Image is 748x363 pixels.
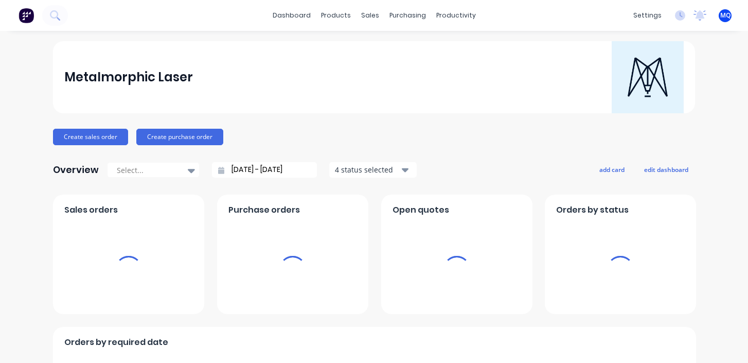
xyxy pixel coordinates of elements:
[316,8,356,23] div: products
[136,129,223,145] button: Create purchase order
[64,336,168,349] span: Orders by required date
[384,8,431,23] div: purchasing
[431,8,481,23] div: productivity
[720,11,731,20] span: MQ
[19,8,34,23] img: Factory
[64,204,118,216] span: Sales orders
[556,204,629,216] span: Orders by status
[53,129,128,145] button: Create sales order
[628,8,667,23] div: settings
[53,160,99,180] div: Overview
[228,204,300,216] span: Purchase orders
[268,8,316,23] a: dashboard
[335,164,400,175] div: 4 status selected
[637,163,695,176] button: edit dashboard
[612,41,684,113] img: Metalmorphic Laser
[593,163,631,176] button: add card
[329,162,417,178] button: 4 status selected
[64,67,193,88] div: Metalmorphic Laser
[356,8,384,23] div: sales
[393,204,449,216] span: Open quotes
